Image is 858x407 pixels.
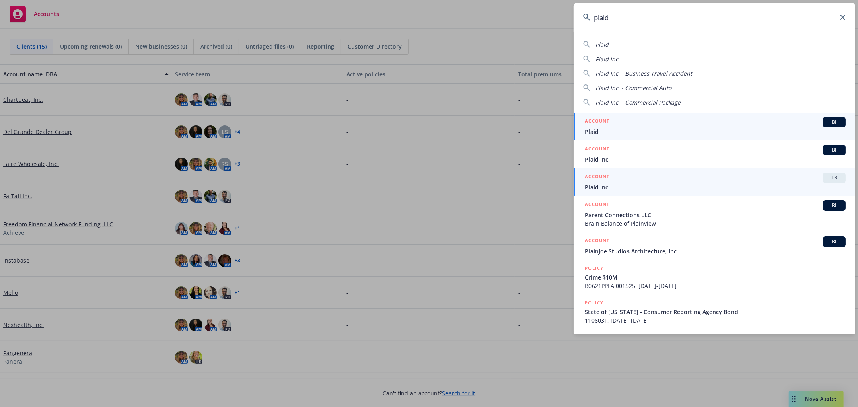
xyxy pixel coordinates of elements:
[585,236,609,246] h5: ACCOUNT
[585,308,846,316] span: State of [US_STATE] - Consumer Reporting Agency Bond
[826,146,842,154] span: BI
[574,196,855,232] a: ACCOUNTBIParent Connections LLCBrain Balance of Plainview
[574,113,855,140] a: ACCOUNTBIPlaid
[574,140,855,168] a: ACCOUNTBIPlaid Inc.
[826,238,842,245] span: BI
[585,155,846,164] span: Plaid Inc.
[585,127,846,136] span: Plaid
[585,247,846,255] span: PlainJoe Studios Architecture, Inc.
[595,99,681,106] span: Plaid Inc. - Commercial Package
[595,55,620,63] span: Plaid Inc.
[585,117,609,127] h5: ACCOUNT
[585,219,846,228] span: Brain Balance of Plainview
[585,333,603,341] h5: POLICY
[595,41,609,48] span: Plaid
[574,3,855,32] input: Search...
[585,145,609,154] h5: ACCOUNT
[585,316,846,325] span: 1106031, [DATE]-[DATE]
[585,282,846,290] span: B0621PPLAI001525, [DATE]-[DATE]
[595,70,692,77] span: Plaid Inc. - Business Travel Accident
[574,232,855,260] a: ACCOUNTBIPlainJoe Studios Architecture, Inc.
[826,119,842,126] span: BI
[585,173,609,182] h5: ACCOUNT
[585,183,846,191] span: Plaid Inc.
[574,260,855,294] a: POLICYCrime $10MB0621PPLAI001525, [DATE]-[DATE]
[574,329,855,364] a: POLICY
[585,273,846,282] span: Crime $10M
[585,200,609,210] h5: ACCOUNT
[574,168,855,196] a: ACCOUNTTRPlaid Inc.
[826,174,842,181] span: TR
[826,202,842,209] span: BI
[585,264,603,272] h5: POLICY
[585,211,846,219] span: Parent Connections LLC
[574,294,855,329] a: POLICYState of [US_STATE] - Consumer Reporting Agency Bond1106031, [DATE]-[DATE]
[595,84,671,92] span: Plaid Inc. - Commercial Auto
[585,299,603,307] h5: POLICY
